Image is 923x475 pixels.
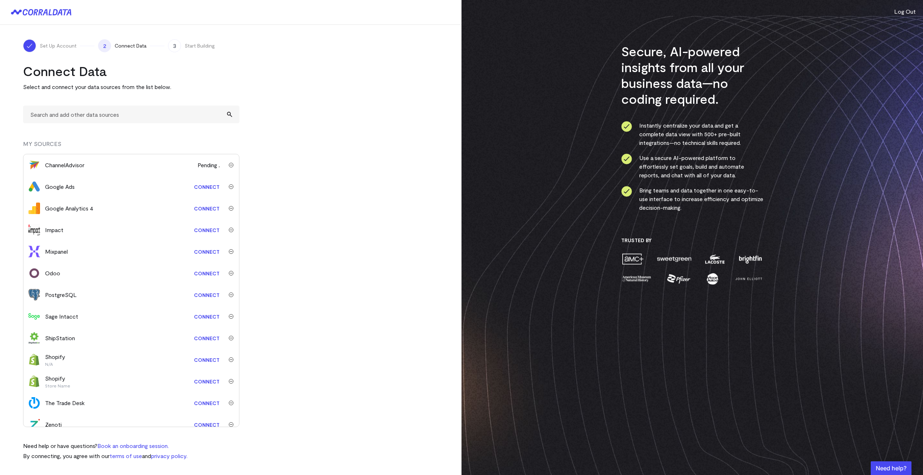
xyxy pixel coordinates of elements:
[229,400,234,405] img: trash-40e54a27.svg
[229,206,234,211] img: trash-40e54a27.svg
[28,159,40,171] img: channel_advisor-253d79db.svg
[229,227,234,232] img: trash-40e54a27.svg
[190,245,223,258] a: Connect
[28,376,40,387] img: shopify-673fa4e3.svg
[229,271,234,276] img: trash-40e54a27.svg
[28,354,40,365] img: shopify-673fa4e3.svg
[229,314,234,319] img: trash-40e54a27.svg
[229,379,234,384] img: trash-40e54a27.svg
[190,375,223,388] a: Connect
[28,267,40,279] img: odoo-0549de51.svg
[229,184,234,189] img: trash-40e54a27.svg
[23,63,239,79] h2: Connect Data
[28,332,40,344] img: shipstation-0b490974.svg
[45,161,84,169] div: ChannelAdvisor
[115,42,146,49] span: Connect Data
[229,422,234,427] img: trash-40e54a27.svg
[229,292,234,297] img: trash-40e54a27.svg
[45,226,63,234] div: Impact
[621,43,764,107] h3: Secure, AI-powered insights from all your business data—no coding required.
[229,163,234,168] img: trash-40e54a27.svg
[45,420,62,429] div: Zenoti
[198,161,223,169] span: Pending
[110,452,142,459] a: terms of use
[734,272,763,285] img: john-elliott-25751c40.png
[621,272,652,285] img: amnh-5afada46.png
[40,42,76,49] span: Set Up Account
[229,249,234,254] img: trash-40e54a27.svg
[45,374,70,389] div: Shopify
[28,203,40,214] img: google_analytics_4-4ee20295.svg
[168,39,181,52] span: 3
[190,332,223,345] a: Connect
[621,121,764,147] li: Instantly centralize your data and get a complete data view with 500+ pre-built integrations—no t...
[621,154,632,164] img: ico-check-circle-4b19435c.svg
[190,418,223,431] a: Connect
[28,419,40,430] img: zenoti-2086f9c1.png
[28,397,40,409] img: the_trade_desk-18782426.svg
[229,357,234,362] img: trash-40e54a27.svg
[45,290,77,299] div: PostgreSQL
[737,253,763,265] img: brightfin-a251e171.png
[190,310,223,323] a: Connect
[621,186,764,212] li: Bring teams and data together in one easy-to-use interface to increase efficiency and optimize de...
[28,181,40,192] img: google_ads-c8121f33.png
[190,223,223,237] a: Connect
[621,186,632,197] img: ico-check-circle-4b19435c.svg
[45,269,60,278] div: Odoo
[28,289,40,301] img: postgres-5a1a2aed.svg
[28,246,40,257] img: mixpanel-dc8f5fa7.svg
[45,334,75,342] div: ShipStation
[656,253,692,265] img: sweetgreen-1d1fb32c.png
[45,182,75,191] div: Google Ads
[190,396,223,410] a: Connect
[45,399,85,407] div: The Trade Desk
[621,237,764,244] h3: Trusted By
[894,7,916,16] button: Log Out
[621,253,644,265] img: amc-0b11a8f1.png
[190,353,223,367] a: Connect
[45,204,93,213] div: Google Analytics 4
[28,311,40,322] img: sage_intacct-9210f79a.svg
[705,272,720,285] img: moon-juice-c312e729.png
[190,288,223,302] a: Connect
[45,352,65,367] div: Shopify
[621,121,632,132] img: ico-check-circle-4b19435c.svg
[26,42,33,49] img: ico-check-white-5ff98cb1.svg
[23,452,187,460] p: By connecting, you agree with our and
[45,383,70,389] p: Store Name
[45,312,78,321] div: Sage Intacct
[229,336,234,341] img: trash-40e54a27.svg
[23,83,239,91] p: Select and connect your data sources from the list below.
[23,139,239,154] div: MY SOURCES
[666,272,691,285] img: pfizer-e137f5fc.png
[45,361,65,367] p: N/A
[704,253,725,265] img: lacoste-7a6b0538.png
[185,42,215,49] span: Start Building
[190,180,223,194] a: Connect
[190,202,223,215] a: Connect
[45,247,68,256] div: Mixpanel
[23,106,239,123] input: Search and add other data sources
[98,39,111,52] span: 2
[621,154,764,179] li: Use a secure AI-powered platform to effortlessly set goals, build and automate reports, and chat ...
[151,452,187,459] a: privacy policy.
[97,442,169,449] a: Book an onboarding session.
[28,224,40,236] img: impact-33625990.svg
[190,267,223,280] a: Connect
[23,441,187,450] p: Need help or have questions?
